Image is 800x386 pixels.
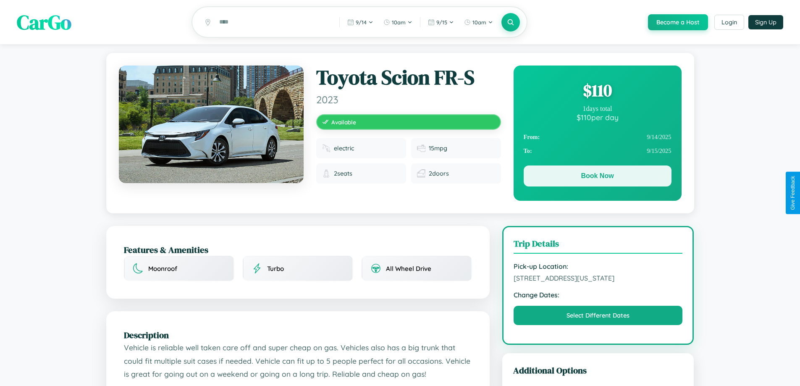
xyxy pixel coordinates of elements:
button: Login [714,15,744,30]
h3: Additional Options [513,364,683,376]
strong: Change Dates: [514,291,683,299]
button: Book Now [524,165,671,186]
div: $ 110 per day [524,113,671,122]
img: Doors [417,169,425,178]
h2: Description [124,329,472,341]
button: Become a Host [648,14,708,30]
span: CarGo [17,8,71,36]
button: 9/14 [343,16,378,29]
img: Toyota Scion FR-S 2023 [119,66,304,183]
img: Fuel efficiency [417,144,425,152]
span: 15 mpg [429,144,447,152]
span: 9 / 14 [356,19,367,26]
span: 10am [392,19,406,26]
div: $ 110 [524,79,671,102]
span: 9 / 15 [436,19,447,26]
span: 10am [472,19,486,26]
strong: Pick-up Location: [514,262,683,270]
span: Available [331,118,356,126]
button: 10am [460,16,497,29]
span: All Wheel Drive [386,265,431,273]
h2: Features & Amenities [124,244,472,256]
span: [STREET_ADDRESS][US_STATE] [514,274,683,282]
button: 10am [379,16,417,29]
h1: Toyota Scion FR-S [316,66,501,90]
span: Turbo [267,265,284,273]
div: 9 / 14 / 2025 [524,130,671,144]
img: Fuel type [322,144,330,152]
strong: To: [524,147,532,155]
button: Sign Up [748,15,783,29]
span: Moonroof [148,265,177,273]
div: Give Feedback [790,176,796,210]
strong: From: [524,134,540,141]
img: Seats [322,169,330,178]
span: 2 seats [334,170,352,177]
h3: Trip Details [514,237,683,254]
span: 2 doors [429,170,449,177]
span: electric [334,144,354,152]
span: 2023 [316,93,501,106]
div: 1 days total [524,105,671,113]
p: Vehicle is reliable well taken care off and super cheap on gas. Vehicles also has a big trunk tha... [124,341,472,381]
div: 9 / 15 / 2025 [524,144,671,158]
button: Select Different Dates [514,306,683,325]
button: 9/15 [424,16,458,29]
